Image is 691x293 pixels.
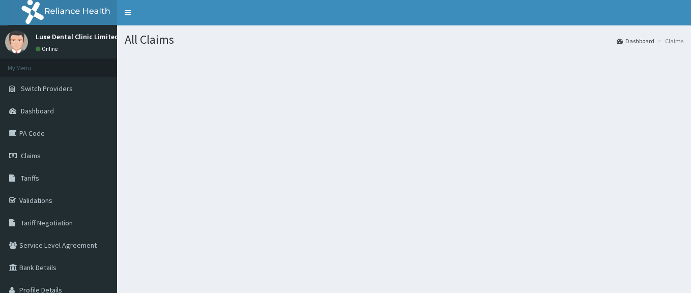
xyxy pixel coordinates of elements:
[655,37,683,45] li: Claims
[5,31,28,53] img: User Image
[125,33,683,46] h1: All Claims
[21,218,73,227] span: Tariff Negotiation
[36,45,60,52] a: Online
[21,106,54,115] span: Dashboard
[36,33,119,40] p: Luxe Dental Clinic Limited
[21,173,39,183] span: Tariffs
[617,37,654,45] a: Dashboard
[21,151,41,160] span: Claims
[21,84,73,93] span: Switch Providers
